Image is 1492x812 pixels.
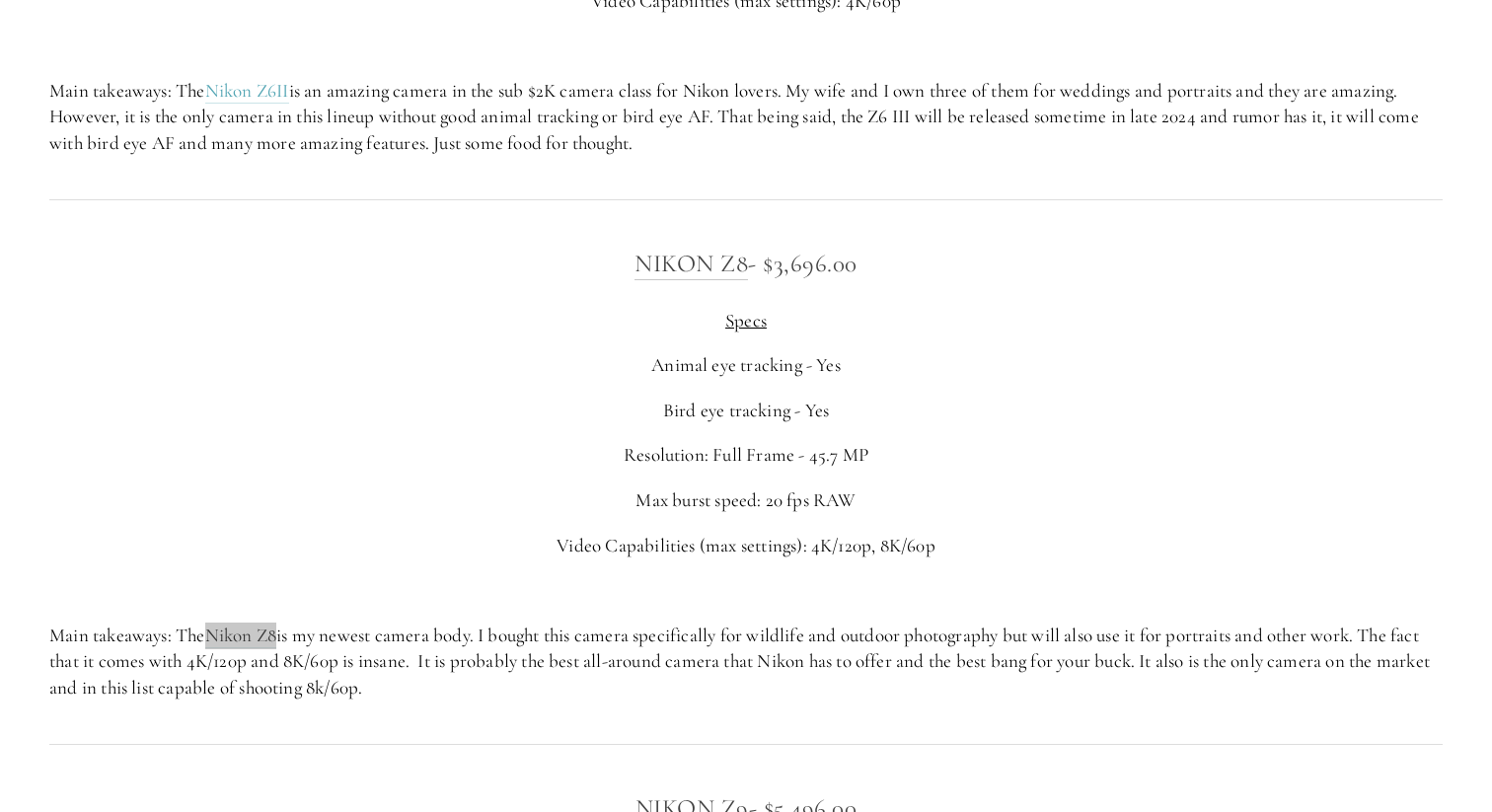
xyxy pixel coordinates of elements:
p: Main takeaways: The is an amazing camera in the sub $2K camera class for Nikon lovers. My wife an... [49,78,1443,157]
p: Bird eye tracking - Yes [49,398,1443,424]
h3: - $3,696.00 [49,244,1443,283]
a: Nikon Z8 [634,249,748,280]
p: Main takeaways: The is my newest camera body. I bought this camera specifically for wildlife and ... [49,623,1443,701]
p: Animal eye tracking - Yes [49,352,1443,379]
p: Video Capabilities (max settings): 4K/120p, 8K/60p [49,533,1443,559]
a: Nikon Z6II [205,79,289,104]
p: Max burst speed: 20 fps RAW [49,487,1443,514]
p: Resolution: Full Frame - 45.7 MP [49,442,1443,469]
span: Specs [725,309,767,332]
a: Nikon Z8 [205,624,277,648]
